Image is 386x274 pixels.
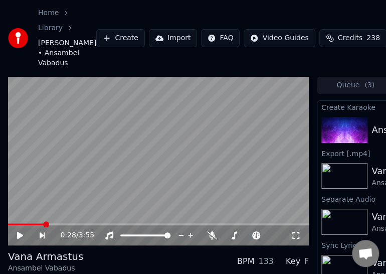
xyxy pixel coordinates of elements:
button: FAQ [201,29,240,47]
div: BPM [237,255,254,267]
img: youka [8,28,28,48]
span: 3:55 [79,230,94,240]
a: Library [38,23,63,33]
span: ( 3 ) [364,80,374,90]
span: Credits [338,33,362,43]
div: Open chat [352,240,379,267]
span: [PERSON_NAME] • Ansambel Vabadus [38,38,96,68]
button: Video Guides [244,29,315,47]
div: / [60,230,84,240]
div: Ansambel Vabadus [8,263,83,273]
nav: breadcrumb [38,8,96,68]
span: 238 [366,33,380,43]
button: Create [96,29,145,47]
button: Import [149,29,197,47]
span: 0:28 [60,230,76,240]
div: 133 [258,255,274,267]
div: F [304,255,309,267]
div: Key [286,255,300,267]
a: Home [38,8,59,18]
div: Vana Armastus [8,249,83,263]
